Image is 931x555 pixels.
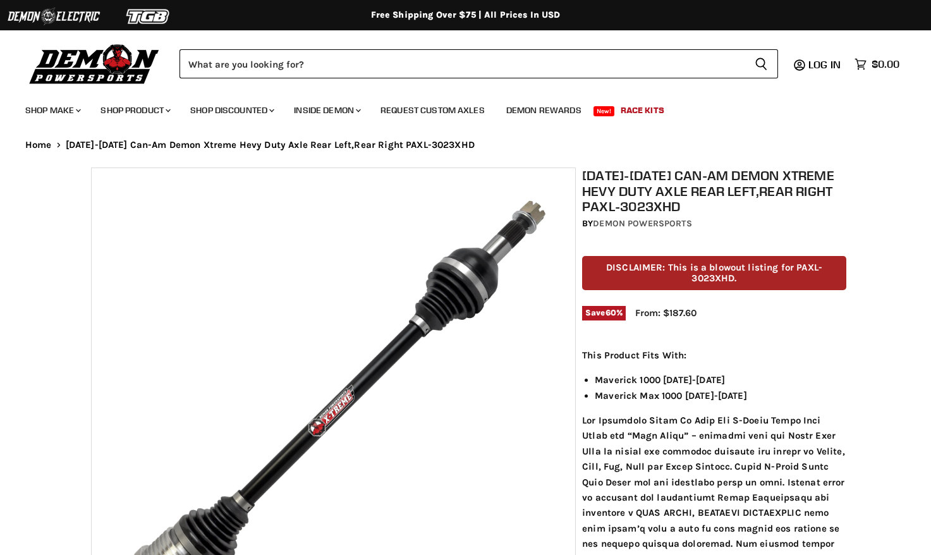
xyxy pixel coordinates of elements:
input: Search [180,49,745,78]
a: Shop Make [16,97,88,123]
button: Search [745,49,778,78]
form: Product [180,49,778,78]
a: Shop Discounted [181,97,282,123]
a: Shop Product [91,97,178,123]
ul: Main menu [16,92,896,123]
span: New! [593,106,615,116]
li: Maverick Max 1000 [DATE]-[DATE] [595,388,846,403]
img: Demon Electric Logo 2 [6,4,101,28]
span: $0.00 [872,58,899,70]
a: Inside Demon [284,97,368,123]
a: Request Custom Axles [371,97,494,123]
a: Demon Powersports [593,218,691,229]
span: 60 [605,308,616,317]
span: From: $187.60 [635,307,697,319]
a: Log in [803,59,848,70]
p: This Product Fits With: [582,348,846,363]
span: [DATE]-[DATE] Can-Am Demon Xtreme Hevy Duty Axle Rear Left,Rear Right PAXL-3023XHD [66,140,475,150]
a: $0.00 [848,55,906,73]
li: Maverick 1000 [DATE]-[DATE] [595,372,846,387]
a: Home [25,140,52,150]
img: TGB Logo 2 [101,4,196,28]
span: Log in [808,58,841,71]
span: Save % [582,306,626,320]
h1: [DATE]-[DATE] Can-Am Demon Xtreme Hevy Duty Axle Rear Left,Rear Right PAXL-3023XHD [582,168,846,214]
img: Demon Powersports [25,41,164,86]
a: Race Kits [611,97,674,123]
a: Demon Rewards [497,97,591,123]
div: by [582,217,846,231]
p: DISCLAIMER: This is a blowout listing for PAXL-3023XHD. [582,256,846,291]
